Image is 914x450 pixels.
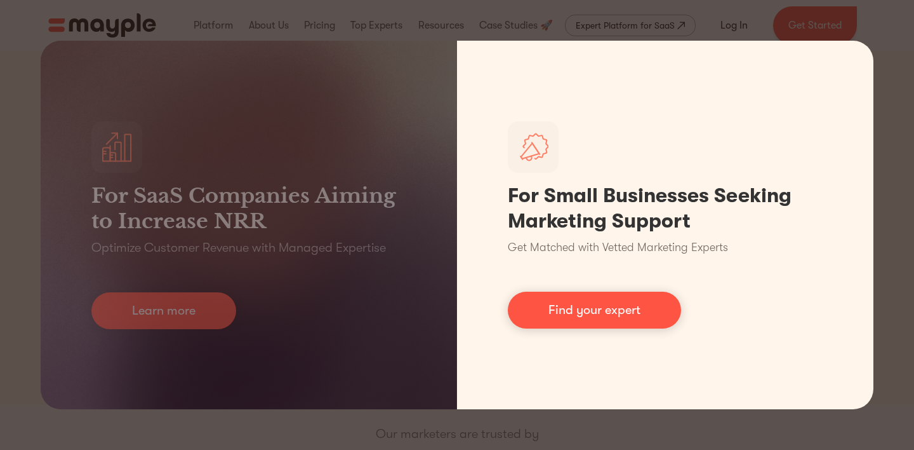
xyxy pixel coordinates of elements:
h3: For SaaS Companies Aiming to Increase NRR [91,183,406,234]
p: Optimize Customer Revenue with Managed Expertise [91,239,386,257]
a: Find your expert [508,292,681,329]
p: Get Matched with Vetted Marketing Experts [508,239,728,256]
h1: For Small Businesses Seeking Marketing Support [508,183,823,234]
a: Learn more [91,292,236,329]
